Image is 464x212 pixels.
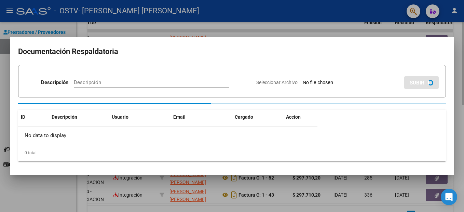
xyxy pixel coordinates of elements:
span: SUBIR [410,80,424,86]
div: Open Intercom Messenger [441,189,457,205]
p: Descripción [41,79,68,87]
datatable-header-cell: Email [170,110,232,124]
span: Accion [286,114,301,120]
datatable-header-cell: Descripción [49,110,109,124]
div: 0 total [18,144,446,161]
datatable-header-cell: Accion [283,110,317,124]
button: SUBIR [404,76,439,89]
span: Seleccionar Archivo [256,80,298,85]
div: No data to display [18,127,317,144]
datatable-header-cell: ID [18,110,49,124]
datatable-header-cell: Cargado [232,110,283,124]
span: Email [173,114,186,120]
span: ID [21,114,25,120]
span: Cargado [235,114,253,120]
span: Usuario [112,114,128,120]
h2: Documentación Respaldatoria [18,45,446,58]
datatable-header-cell: Usuario [109,110,170,124]
span: Descripción [52,114,77,120]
